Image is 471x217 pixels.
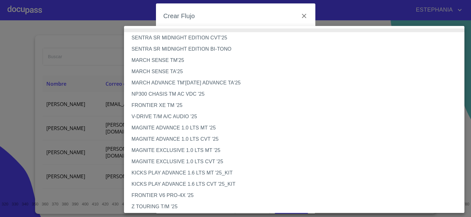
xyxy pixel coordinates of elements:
[124,145,464,156] li: MAGNITE EXCLUSIVE 1.0 LTS MT '25
[124,32,464,43] li: SENTRA SR MIDNIGHT EDITION CVT'25
[124,122,464,134] li: MAGNITE ADVANCE 1.0 LTS MT '25
[124,167,464,179] li: KICKS PLAY ADVANCE 1.6 LTS MT '25_KIT
[124,66,464,77] li: MARCH SENSE TA'25
[124,88,464,100] li: NP300 CHASIS TM AC VDC '25
[124,55,464,66] li: MARCH SENSE TM'25
[124,43,464,55] li: SENTRA SR MIDNIGHT EDITION BI-TONO
[124,190,464,201] li: FRONTIER V6 PRO-4X '25
[124,100,464,111] li: FRONTIER XE TM '25
[124,179,464,190] li: KICKS PLAY ADVANCE 1.6 LTS CVT '25_KIT
[124,134,464,145] li: MAGNITE ADVANCE 1.0 LTS CVT '25
[124,201,464,212] li: Z TOURING T/M '25
[124,77,464,88] li: MARCH ADVANCE TM'[DATE] ADVANCE TA'25
[124,156,464,167] li: MAGNITE EXCLUSIVE 1.0 LTS CVT '25
[124,111,464,122] li: V-DRIVE T/M A/C AUDIO '25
